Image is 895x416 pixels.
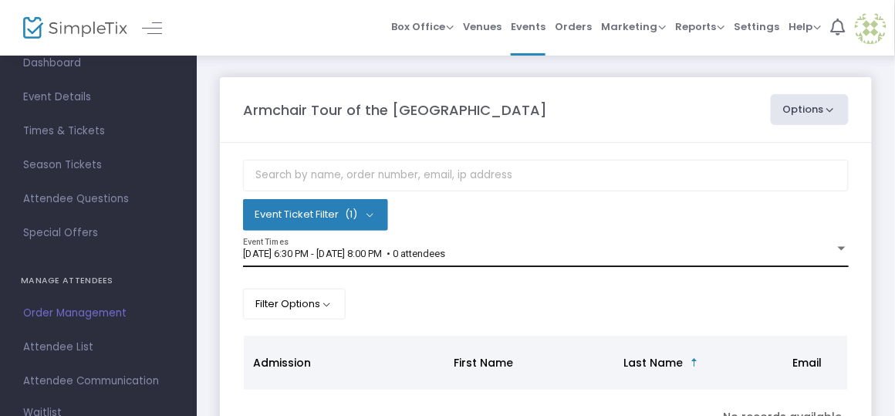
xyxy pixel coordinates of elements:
[688,357,701,369] span: Sortable
[23,223,174,243] span: Special Offers
[454,355,513,370] span: First Name
[23,53,174,73] span: Dashboard
[23,121,174,141] span: Times & Tickets
[23,155,174,175] span: Season Tickets
[771,94,849,125] button: Options
[23,371,174,391] span: Attendee Communication
[601,19,666,34] span: Marketing
[391,19,454,34] span: Box Office
[623,355,683,370] span: Last Name
[243,160,849,191] input: Search by name, order number, email, ip address
[789,19,822,34] span: Help
[243,100,547,120] m-panel-title: Armchair Tour of the [GEOGRAPHIC_DATA]
[793,355,822,370] span: Email
[23,337,174,357] span: Attendee List
[243,289,346,320] button: Filter Options
[555,7,592,46] span: Orders
[23,303,174,323] span: Order Management
[243,199,388,230] button: Event Ticket Filter(1)
[675,19,725,34] span: Reports
[511,7,545,46] span: Events
[253,355,311,370] span: Admission
[21,265,176,296] h4: MANAGE ATTENDEES
[243,248,445,259] span: [DATE] 6:30 PM - [DATE] 8:00 PM • 0 attendees
[735,7,780,46] span: Settings
[463,7,502,46] span: Venues
[23,87,174,107] span: Event Details
[23,189,174,209] span: Attendee Questions
[345,208,357,221] span: (1)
